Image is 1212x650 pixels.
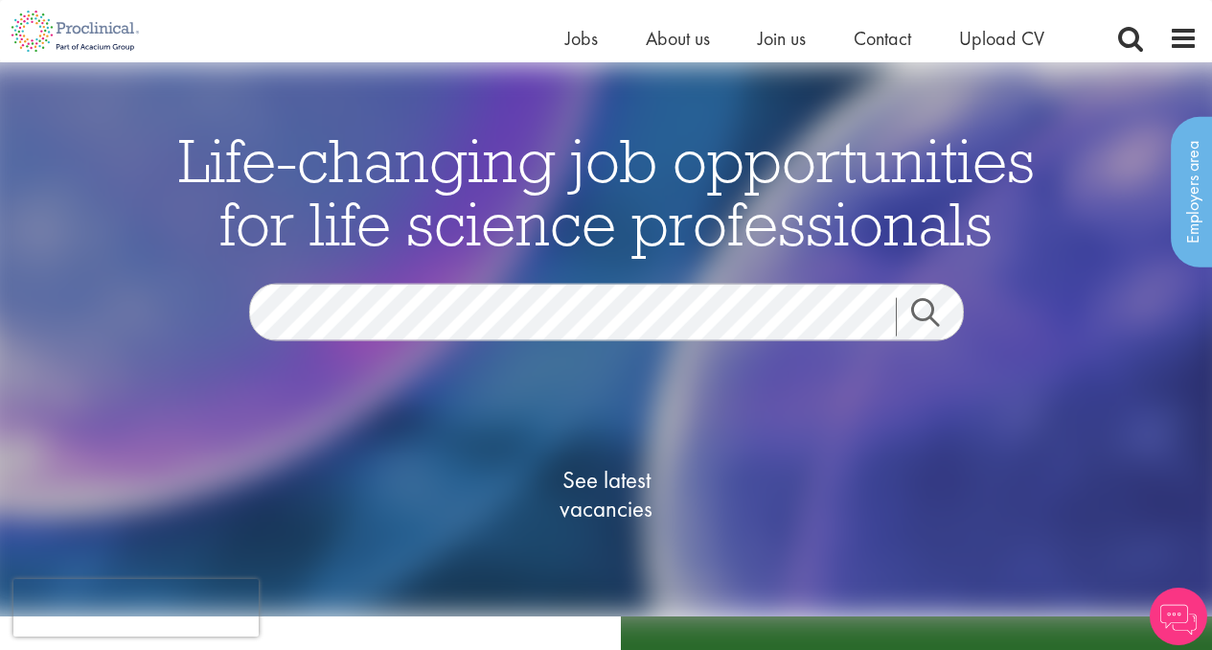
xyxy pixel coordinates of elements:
span: See latest vacancies [511,465,702,522]
iframe: reCAPTCHA [13,579,259,637]
a: Upload CV [959,26,1044,51]
a: Job search submit button [896,297,978,336]
a: Jobs [565,26,598,51]
a: See latestvacancies [511,388,702,599]
a: About us [646,26,710,51]
a: Join us [758,26,806,51]
img: Chatbot [1150,588,1207,645]
a: Contact [854,26,911,51]
span: Life-changing job opportunities for life science professionals [178,121,1035,261]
